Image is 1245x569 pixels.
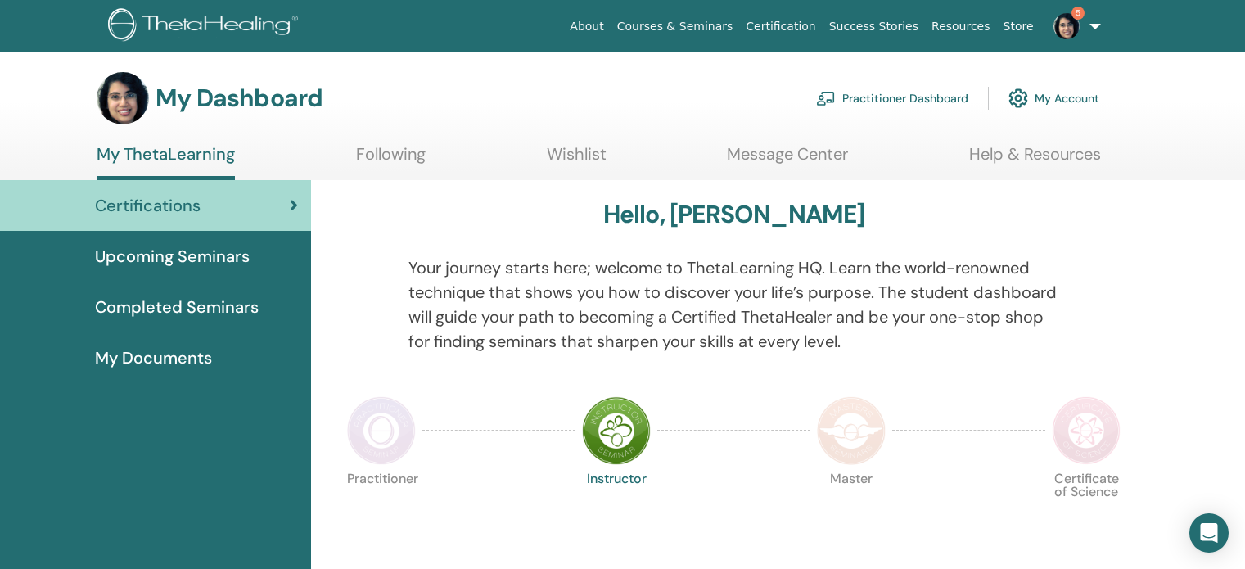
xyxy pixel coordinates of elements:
[1053,13,1080,39] img: default.jpg
[817,472,886,541] p: Master
[823,11,925,42] a: Success Stories
[347,396,416,465] img: Practitioner
[1071,7,1085,20] span: 5
[347,472,416,541] p: Practitioner
[1052,472,1121,541] p: Certificate of Science
[727,144,848,176] a: Message Center
[969,144,1101,176] a: Help & Resources
[356,144,426,176] a: Following
[1052,396,1121,465] img: Certificate of Science
[816,80,968,116] a: Practitioner Dashboard
[817,396,886,465] img: Master
[408,255,1060,354] p: Your journey starts here; welcome to ThetaLearning HQ. Learn the world-renowned technique that sh...
[95,244,250,269] span: Upcoming Seminars
[563,11,610,42] a: About
[611,11,740,42] a: Courses & Seminars
[816,91,836,106] img: chalkboard-teacher.svg
[739,11,822,42] a: Certification
[582,472,651,541] p: Instructor
[95,193,201,218] span: Certifications
[997,11,1040,42] a: Store
[1008,84,1028,112] img: cog.svg
[1008,80,1099,116] a: My Account
[156,84,323,113] h3: My Dashboard
[97,72,149,124] img: default.jpg
[1189,513,1229,553] div: Open Intercom Messenger
[97,144,235,180] a: My ThetaLearning
[925,11,997,42] a: Resources
[603,200,865,229] h3: Hello, [PERSON_NAME]
[95,345,212,370] span: My Documents
[95,295,259,319] span: Completed Seminars
[582,396,651,465] img: Instructor
[108,8,304,45] img: logo.png
[547,144,607,176] a: Wishlist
